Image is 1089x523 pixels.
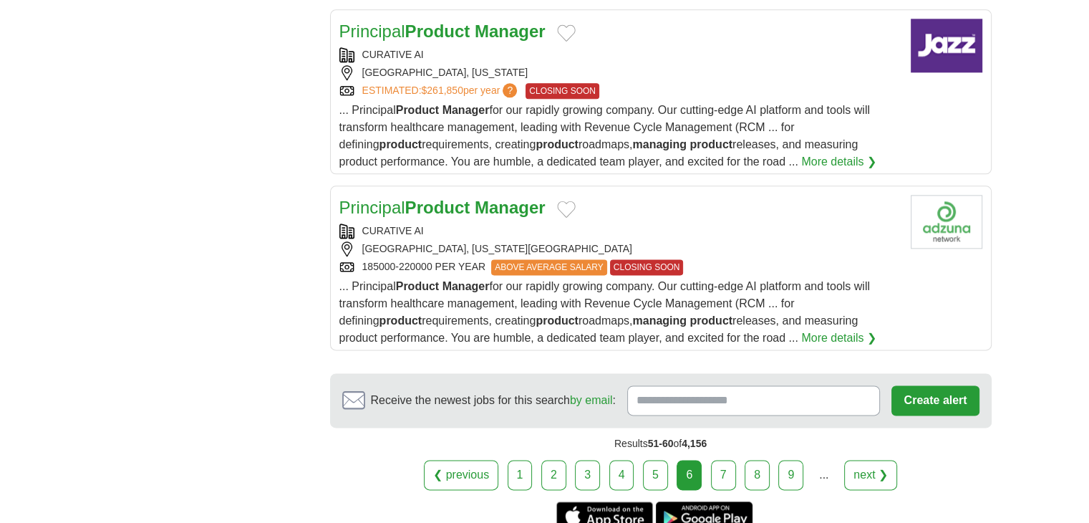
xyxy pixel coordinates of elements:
strong: Manager [475,21,546,41]
span: CLOSING SOON [526,83,599,99]
span: 51-60 [648,438,674,449]
a: 2 [541,460,566,490]
span: Receive the newest jobs for this search : [371,392,616,409]
a: 5 [643,460,668,490]
strong: managing [632,315,687,327]
strong: product [536,315,579,327]
span: ABOVE AVERAGE SALARY [491,259,607,275]
img: Company logo [911,19,982,72]
button: Add to favorite jobs [557,24,576,42]
span: ... Principal for our rapidly growing company. Our cutting-edge AI platform and tools will transf... [339,104,870,168]
strong: product [689,138,732,150]
a: PrincipalProduct Manager [339,21,546,41]
div: CURATIVE AI [339,47,899,62]
strong: Manager [475,198,546,217]
div: CURATIVE AI [339,224,899,239]
strong: managing [632,138,687,150]
strong: Manager [442,104,490,116]
a: 4 [609,460,634,490]
strong: Product [396,280,439,292]
a: 9 [778,460,803,490]
span: ... Principal for our rapidly growing company. Our cutting-edge AI platform and tools will transf... [339,280,870,344]
div: 185000-220000 PER YEAR [339,259,899,275]
strong: product [689,315,732,327]
span: 4,156 [682,438,707,449]
strong: Product [405,198,470,217]
a: PrincipalProduct Manager [339,198,546,217]
strong: product [379,315,422,327]
img: Company logo [911,195,982,249]
a: 7 [711,460,736,490]
strong: Product [396,104,439,116]
a: 8 [745,460,770,490]
button: Create alert [891,385,979,416]
button: Add to favorite jobs [557,201,576,218]
a: ❮ previous [424,460,498,490]
span: CLOSING SOON [610,259,684,275]
a: More details ❯ [801,153,876,171]
a: by email [570,394,613,406]
div: [GEOGRAPHIC_DATA], [US_STATE] [339,65,899,80]
strong: product [536,138,579,150]
strong: Product [405,21,470,41]
a: next ❯ [844,460,897,490]
strong: product [379,138,422,150]
a: ESTIMATED:$261,850per year? [362,83,521,99]
a: More details ❯ [801,330,876,347]
span: ? [503,83,517,97]
strong: Manager [442,280,490,292]
a: 3 [575,460,600,490]
div: 6 [677,460,702,490]
div: Results of [330,428,992,460]
div: ... [810,461,838,489]
div: [GEOGRAPHIC_DATA], [US_STATE][GEOGRAPHIC_DATA] [339,241,899,256]
a: 1 [508,460,533,490]
span: $261,850 [421,85,463,96]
